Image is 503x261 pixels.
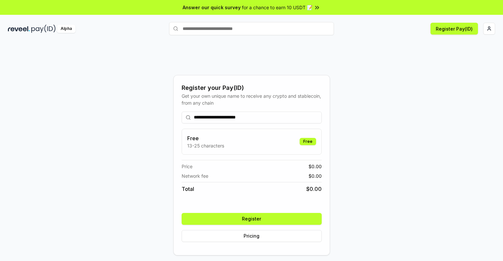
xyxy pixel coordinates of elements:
[182,172,208,179] span: Network fee
[187,134,224,142] h3: Free
[182,185,194,193] span: Total
[187,142,224,149] p: 13-25 characters
[182,230,322,242] button: Pricing
[8,25,30,33] img: reveel_dark
[183,4,241,11] span: Answer our quick survey
[31,25,56,33] img: pay_id
[182,92,322,106] div: Get your own unique name to receive any crypto and stablecoin, from any chain
[300,138,316,145] div: Free
[309,172,322,179] span: $ 0.00
[242,4,312,11] span: for a chance to earn 10 USDT 📝
[430,23,478,35] button: Register Pay(ID)
[182,213,322,225] button: Register
[182,163,192,170] span: Price
[306,185,322,193] span: $ 0.00
[182,83,322,92] div: Register your Pay(ID)
[309,163,322,170] span: $ 0.00
[57,25,75,33] div: Alpha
